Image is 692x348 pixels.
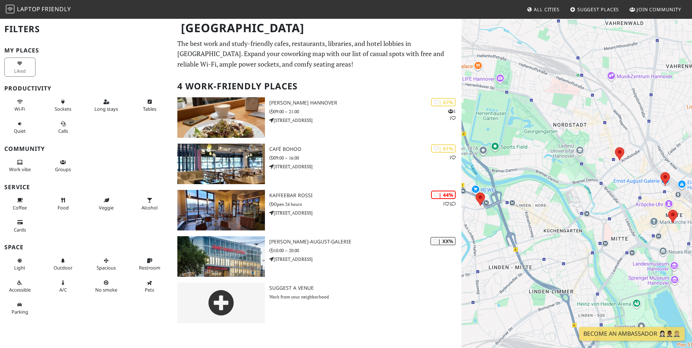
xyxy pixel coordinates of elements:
a: Suggest Places [567,3,622,16]
button: Groups [48,156,79,175]
span: People working [9,166,31,173]
a: Café Bohoo | 61% 1 Café Bohoo 09:00 – 16:00 [STREET_ADDRESS] [173,144,461,184]
span: Coffee [13,204,27,211]
h3: [PERSON_NAME]-August-Galerie [269,239,461,245]
a: Suggest a Venue Work from your neighborhood [173,283,461,323]
button: Accessible [4,277,35,296]
h3: My Places [4,47,169,54]
p: Open 24 hours [269,201,461,208]
p: 1 1 [448,108,456,122]
h3: Space [4,244,169,251]
a: Ernst-August-Galerie | XX% [PERSON_NAME]-August-Galerie 10:00 – 20:00 [STREET_ADDRESS] [173,236,461,277]
p: [STREET_ADDRESS] [269,209,461,216]
button: Coffee [4,194,35,213]
a: All Cities [524,3,562,16]
span: Laptop [17,5,41,13]
img: Kaffeebar Rossi [177,190,265,230]
h3: Productivity [4,85,169,92]
span: Credit cards [14,226,26,233]
a: Join Community [626,3,684,16]
span: Quiet [14,128,26,134]
button: Alcohol [134,194,165,213]
h1: [GEOGRAPHIC_DATA] [175,18,460,38]
button: Cards [4,216,35,235]
p: [STREET_ADDRESS] [269,117,461,124]
span: Restroom [139,264,160,271]
p: Work from your neighborhood [269,293,461,300]
h2: 4 Work-Friendly Places [177,75,457,97]
img: LaptopFriendly [6,5,14,13]
h3: Café Bohoo [269,146,461,152]
span: Pet friendly [145,287,154,293]
span: Accessible [9,287,31,293]
div: | 44% [431,191,456,199]
span: Alcohol [142,204,157,211]
h3: Kaffeebar Rossi [269,192,461,199]
span: Suggest Places [577,6,619,13]
button: Sockets [48,96,79,115]
a: LaptopFriendly LaptopFriendly [6,3,71,16]
a: Become an Ambassador 🤵🏻‍♀️🤵🏾‍♂️🤵🏼‍♀️ [579,327,685,341]
p: 10:00 – 20:00 [269,247,461,254]
span: All Cities [534,6,560,13]
span: Join Community [637,6,681,13]
button: Wi-Fi [4,96,35,115]
p: 1 1 [443,200,456,207]
button: Long stays [91,96,122,115]
button: Pets [134,277,165,296]
button: A/C [48,277,79,296]
img: BoBo Hannover [177,97,265,138]
span: Veggie [99,204,114,211]
p: [STREET_ADDRESS] [269,256,461,263]
button: Work vibe [4,156,35,175]
p: 09:00 – 16:00 [269,154,461,161]
button: Calls [48,118,79,137]
img: gray-place-d2bdb4477600e061c01bd816cc0f2ef0cfcb1ca9e3ad78868dd16fb2af073a21.png [177,283,265,323]
span: Outdoor area [54,264,72,271]
p: 09:00 – 21:00 [269,108,461,115]
span: Stable Wi-Fi [14,106,25,112]
button: Food [48,194,79,213]
img: Ernst-August-Galerie [177,236,265,277]
button: No smoke [91,277,122,296]
span: Spacious [97,264,116,271]
div: | XX% [430,237,456,245]
img: Café Bohoo [177,144,265,184]
h2: Filters [4,18,169,40]
p: [STREET_ADDRESS] [269,163,461,170]
span: Food [58,204,69,211]
div: | 61% [431,144,456,153]
button: Veggie [91,194,122,213]
span: Air conditioned [59,287,67,293]
span: Parking [12,309,28,315]
button: Light [4,255,35,274]
span: Group tables [55,166,71,173]
p: The best work and study-friendly cafes, restaurants, libraries, and hotel lobbies in [GEOGRAPHIC_... [177,38,457,69]
button: Outdoor [48,255,79,274]
button: Restroom [134,255,165,274]
span: Friendly [42,5,71,13]
span: Natural light [14,264,25,271]
button: Spacious [91,255,122,274]
button: Parking [4,299,35,318]
button: Quiet [4,118,35,137]
span: Work-friendly tables [143,106,156,112]
span: Long stays [94,106,118,112]
h3: Suggest a Venue [269,285,461,291]
a: BoBo Hannover | 67% 11 [PERSON_NAME] Hannover 09:00 – 21:00 [STREET_ADDRESS] [173,97,461,138]
span: Power sockets [55,106,71,112]
h3: Service [4,184,169,191]
div: | 67% [431,98,456,106]
span: Video/audio calls [58,128,68,134]
p: 1 [449,154,456,161]
button: Tables [134,96,165,115]
h3: Community [4,145,169,152]
h3: [PERSON_NAME] Hannover [269,100,461,106]
a: Kaffeebar Rossi | 44% 11 Kaffeebar Rossi Open 24 hours [STREET_ADDRESS] [173,190,461,230]
span: Smoke free [95,287,117,293]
